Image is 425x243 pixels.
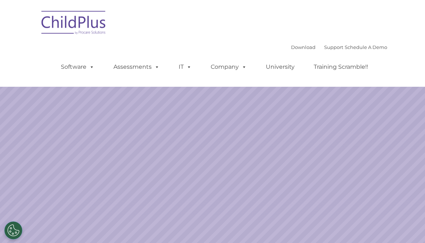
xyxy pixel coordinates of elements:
[4,221,22,239] button: Cookies Settings
[345,44,387,50] a: Schedule A Demo
[324,44,343,50] a: Support
[259,60,302,74] a: University
[307,60,375,74] a: Training Scramble!!
[203,60,254,74] a: Company
[106,60,167,74] a: Assessments
[291,44,316,50] a: Download
[291,44,387,50] font: |
[54,60,102,74] a: Software
[38,6,110,42] img: ChildPlus by Procare Solutions
[171,60,199,74] a: IT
